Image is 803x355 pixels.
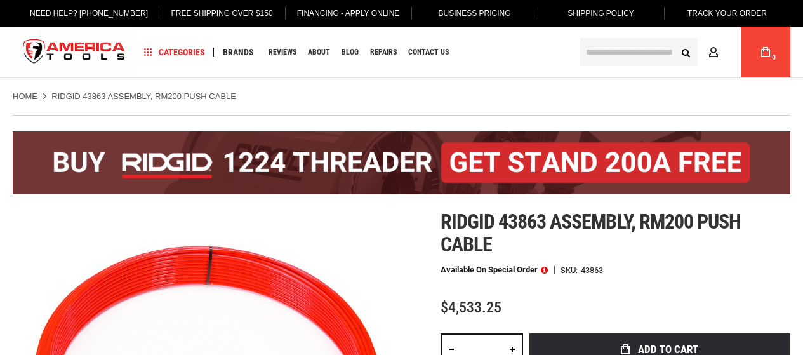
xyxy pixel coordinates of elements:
[263,44,302,61] a: Reviews
[13,29,136,76] a: store logo
[13,29,136,76] img: America Tools
[223,48,254,57] span: Brands
[753,27,778,77] a: 0
[302,44,336,61] a: About
[370,48,397,56] span: Repairs
[13,91,37,102] a: Home
[336,44,364,61] a: Blog
[638,344,698,355] span: Add to Cart
[13,131,790,194] img: BOGO: Buy the RIDGID® 1224 Threader (26092), get the 92467 200A Stand FREE!
[674,40,698,64] button: Search
[144,48,205,57] span: Categories
[408,48,449,56] span: Contact Us
[138,44,211,61] a: Categories
[217,44,260,61] a: Brands
[772,54,776,61] span: 0
[269,48,296,56] span: Reviews
[342,48,359,56] span: Blog
[441,265,548,274] p: Available on Special Order
[441,210,741,257] span: Ridgid 43863 assembly, rm200 push cable
[561,266,581,274] strong: SKU
[364,44,402,61] a: Repairs
[402,44,455,61] a: Contact Us
[441,298,501,316] span: $4,533.25
[567,9,634,18] span: Shipping Policy
[308,48,330,56] span: About
[51,91,236,101] strong: RIDGID 43863 ASSEMBLY, RM200 PUSH CABLE
[581,266,603,274] div: 43863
